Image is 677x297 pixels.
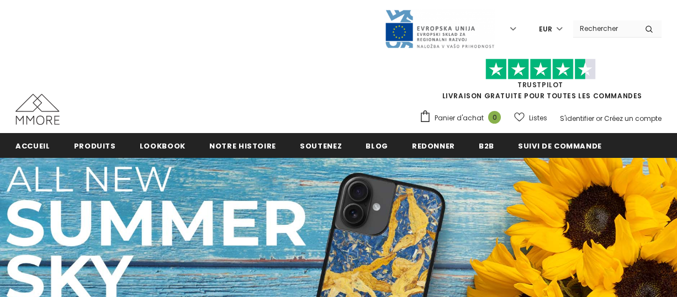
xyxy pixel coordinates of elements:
a: Redonner [412,133,455,158]
span: EUR [539,24,552,35]
span: or [596,114,602,123]
a: Javni Razpis [384,24,495,33]
span: Listes [529,113,547,124]
input: Search Site [573,20,637,36]
span: Panier d'achat [435,113,484,124]
span: 0 [488,111,501,124]
span: Suivi de commande [518,141,602,151]
img: Javni Razpis [384,9,495,49]
a: TrustPilot [517,80,563,89]
span: Notre histoire [209,141,276,151]
a: Panier d'achat 0 [419,110,506,126]
a: Lookbook [140,133,186,158]
span: Blog [366,141,388,151]
a: soutenez [300,133,342,158]
span: LIVRAISON GRATUITE POUR TOUTES LES COMMANDES [419,63,662,100]
span: B2B [479,141,494,151]
a: Suivi de commande [518,133,602,158]
span: Lookbook [140,141,186,151]
a: S'identifier [560,114,594,123]
span: Redonner [412,141,455,151]
a: Produits [74,133,116,158]
a: Blog [366,133,388,158]
a: Créez un compte [604,114,662,123]
span: Accueil [15,141,50,151]
a: Accueil [15,133,50,158]
img: Faites confiance aux étoiles pilotes [485,59,596,80]
a: Listes [514,108,547,128]
img: Cas MMORE [15,94,60,125]
a: B2B [479,133,494,158]
span: soutenez [300,141,342,151]
a: Notre histoire [209,133,276,158]
span: Produits [74,141,116,151]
